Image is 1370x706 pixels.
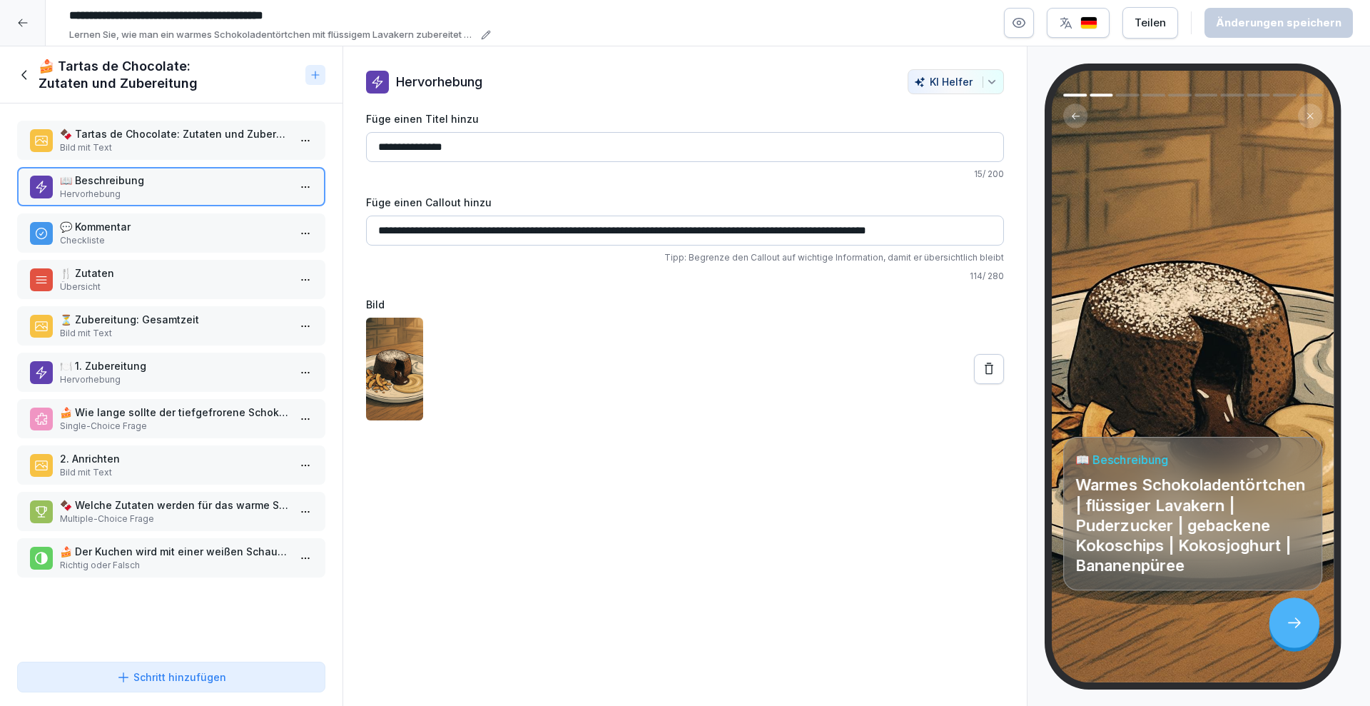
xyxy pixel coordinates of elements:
div: 🍰 Der Kuchen wird mit einer weißen Schaufel von 25ml portioniert.Richtig oder Falsch [17,538,325,578]
p: 🍫 Welche Zutaten werden für das warme Schokoladentörtchen benötigt? [60,498,288,513]
p: Hervorhebung [396,72,482,91]
img: de.svg [1080,16,1097,30]
div: 🍰 Wie lange sollte der tiefgefrorene Schokoladenkuchen in der Mikrowelle erwärmt werden?Single-Ch... [17,399,325,438]
label: Füge einen Callout hinzu [366,195,1004,210]
img: wftkfedeaw94269x0a0y605g.png [366,318,423,420]
button: Teilen [1122,7,1178,39]
p: 🍫 Tartas de Chocolate: Zutaten und Zubereitung [60,126,288,141]
button: Schritt hinzufügen [17,662,325,692]
p: 🍴 Zutaten [60,266,288,281]
p: Checkliste [60,234,288,247]
div: 📖 BeschreibungHervorhebung [17,167,325,206]
p: Richtig oder Falsch [60,559,288,572]
div: 🍫 Tartas de Chocolate: Zutaten und ZubereitungBild mit Text [17,121,325,160]
label: Füge einen Titel hinzu [366,111,1004,126]
div: 🍫 Welche Zutaten werden für das warme Schokoladentörtchen benötigt?Multiple-Choice Frage [17,492,325,531]
button: KI Helfer [908,69,1004,94]
p: Hervorhebung [60,188,288,201]
p: Hervorhebung [60,373,288,386]
p: Single-Choice Frage [60,420,288,433]
label: Bild [366,297,1004,312]
p: Warmes Schokoladentörtchen | flüssiger Lavakern | Puderzucker | gebackene Kokoschips | Kokosjoghu... [1075,475,1310,575]
p: 💬 Kommentar [60,219,288,234]
p: 📖 Beschreibung [60,173,288,188]
div: 💬 KommentarCheckliste [17,213,325,253]
div: Änderungen speichern [1216,15,1341,31]
p: 114 / 280 [366,270,1004,283]
button: Änderungen speichern [1204,8,1353,38]
p: 🍰 Wie lange sollte der tiefgefrorene Schokoladenkuchen in der Mikrowelle erwärmt werden? [60,405,288,420]
p: 🍰 Der Kuchen wird mit einer weißen Schaufel von 25ml portioniert. [60,544,288,559]
p: 15 / 200 [366,168,1004,181]
div: Teilen [1135,15,1166,31]
p: Bild mit Text [60,466,288,479]
p: Multiple-Choice Frage [60,513,288,525]
p: 2. Anrichten [60,451,288,466]
p: Bild mit Text [60,141,288,154]
div: 🍴 ZutatenÜbersicht [17,260,325,299]
div: ⏳ Zubereitung: GesamtzeitBild mit Text [17,306,325,346]
p: Tipp: Begrenze den Callout auf wichtige Information, damit er übersichtlich bleibt [366,251,1004,264]
p: Bild mit Text [60,327,288,340]
div: KI Helfer [914,76,998,88]
p: Übersicht [60,281,288,293]
h1: 🍰 Tartas de Chocolate: Zutaten und Zubereitung [39,58,300,92]
p: 🍽️ 1. Zubereitung [60,358,288,373]
p: Lernen Sie, wie man ein warmes Schokoladentörtchen mit flüssigem Lavakern zubereitet und anrichte... [69,28,477,42]
div: 2. AnrichtenBild mit Text [17,445,325,485]
p: ⏳ Zubereitung: Gesamtzeit [60,312,288,327]
h4: 📖 Beschreibung [1075,452,1310,468]
div: 🍽️ 1. ZubereitungHervorhebung [17,353,325,392]
div: Schritt hinzufügen [116,670,226,685]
